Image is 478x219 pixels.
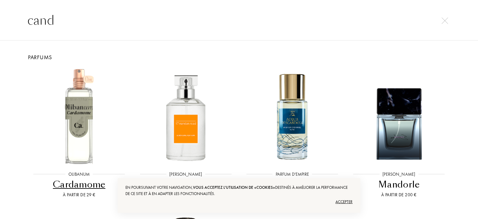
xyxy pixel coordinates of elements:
[193,185,275,190] span: vous acceptez l'utilisation de «cookies»
[125,197,353,207] div: Accepter
[346,61,452,206] a: Mandorle[PERSON_NAME]MandorleÀ partir de 200 €
[133,61,239,206] a: 17 Nandan Road[PERSON_NAME][STREET_ADDRESS]À partir de 130 €
[26,61,133,206] a: CardamomeOlibanumCardamomeÀ partir de 29 €
[15,11,463,30] input: Rechercher
[138,68,234,164] img: 17 Nandan Road
[166,171,205,178] div: [PERSON_NAME]
[348,179,450,191] div: Mandorle
[273,171,312,178] div: Parfum d'Empire
[348,192,450,198] div: À partir de 200 €
[31,68,127,164] img: Cardamome
[21,53,457,61] div: Parfums
[351,68,447,164] img: Mandorle
[28,179,130,191] div: Cardamome
[65,171,93,178] div: Olibanum
[28,192,130,198] div: À partir de 29 €
[239,61,346,206] a: Acqua di ScandolaParfum d'EmpireAcqua di ScandolaÀ partir de 110 €
[244,68,340,164] img: Acqua di Scandola
[125,184,353,197] div: En poursuivant votre navigation, destinés à améliorer la performance de ce site et à en adapter l...
[442,17,448,24] img: cross.svg
[379,171,418,178] div: [PERSON_NAME]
